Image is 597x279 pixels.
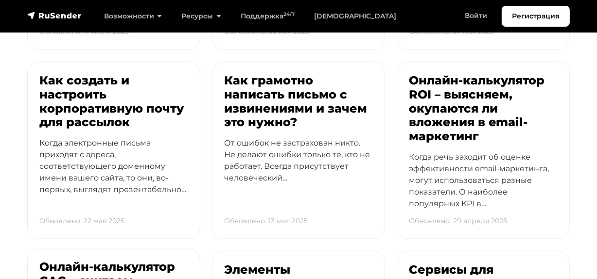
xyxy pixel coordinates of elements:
[304,6,406,26] a: [DEMOGRAPHIC_DATA]
[409,211,507,231] p: Обновлено: 29 апреля 2025
[397,62,570,239] a: Онлайн-калькулятор ROI – выясняем, окупаются ли вложения в email-маркетинг Когда речь заходит об ...
[455,6,497,26] a: Войти
[224,137,373,201] p: От ошибок не застрахован никто. Не делают ошибки только те, кто не работает. Всегда присутствует ...
[27,11,82,20] img: RuSender
[39,211,124,231] p: Обновлено: 22 мая 2025
[94,6,172,26] a: Возможности
[409,151,558,227] p: Когда речь заходит об оценке эффективности email-маркетинга, могут использоваться разные показате...
[409,74,558,144] h3: Онлайн-калькулятор ROI – выясняем, окупаются ли вложения в email-маркетинг
[39,137,188,213] p: Когда электронные письма приходят с адреса, соответствующего доменному имени вашего сайта, то они...
[172,6,230,26] a: Ресурсы
[283,11,295,17] sup: 24/7
[27,62,200,239] a: Как создать и настроить корпоративную почту для рассылок Когда электронные письма приходят с адре...
[502,6,570,27] a: Регистрация
[231,6,304,26] a: Поддержка24/7
[39,74,188,130] h3: Как создать и настроить корпоративную почту для рассылок
[212,62,385,239] a: Как грамотно написать письмо с извинениями и зачем это нужно? От ошибок не застрахован никто. Не ...
[224,211,308,231] p: Обновлено: 13 мая 2025
[224,74,373,130] h3: Как грамотно написать письмо с извинениями и зачем это нужно?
